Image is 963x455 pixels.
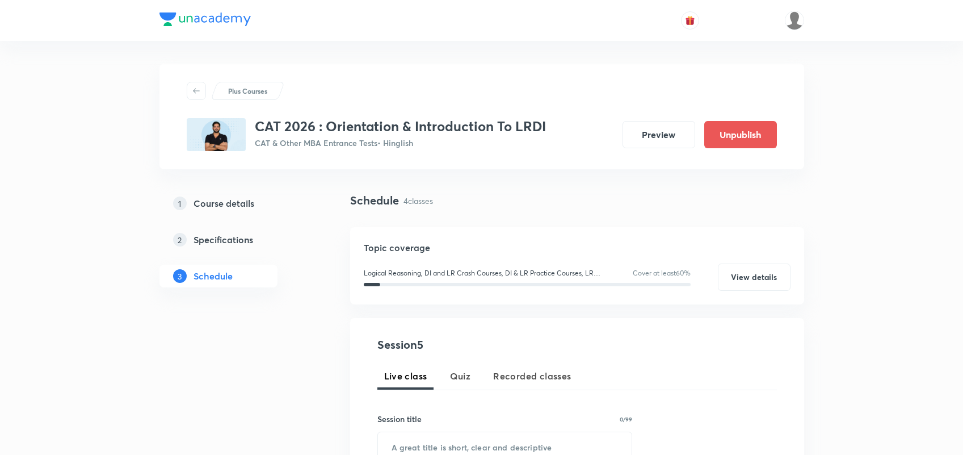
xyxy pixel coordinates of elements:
[173,197,187,210] p: 1
[194,269,233,283] h5: Schedule
[364,241,790,254] h5: Topic coverage
[704,121,777,148] button: Unpublish
[384,369,427,383] span: Live class
[228,86,267,96] p: Plus Courses
[255,118,546,135] h3: CAT 2026 : Orientation & Introduction To LRDI
[493,369,571,383] span: Recorded classes
[159,228,314,251] a: 2Specifications
[194,197,254,210] h5: Course details
[681,11,699,30] button: avatar
[718,264,790,291] button: View details
[450,369,471,383] span: Quiz
[187,118,246,151] img: 62B28AF1-1B1B-495E-AE8D-1A54F5C86F8C_plus.png
[377,336,584,353] h4: Session 5
[173,233,187,247] p: 2
[364,268,601,278] p: Logical Reasoning, DI and LR Crash Courses, DI & LR Practice Courses, LR and DI Practice Exercise...
[350,192,399,209] h4: Schedule
[159,12,251,26] img: Company Logo
[633,268,691,278] p: Cover at least 60 %
[173,269,187,283] p: 3
[685,15,695,26] img: avatar
[377,413,422,425] h6: Session title
[623,121,695,148] button: Preview
[159,192,314,215] a: 1Course details
[159,12,251,29] a: Company Logo
[194,233,253,247] h5: Specifications
[620,416,632,422] p: 0/99
[255,137,546,149] p: CAT & Other MBA Entrance Tests • Hinglish
[785,11,804,30] img: Coolm
[403,195,433,207] p: 4 classes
